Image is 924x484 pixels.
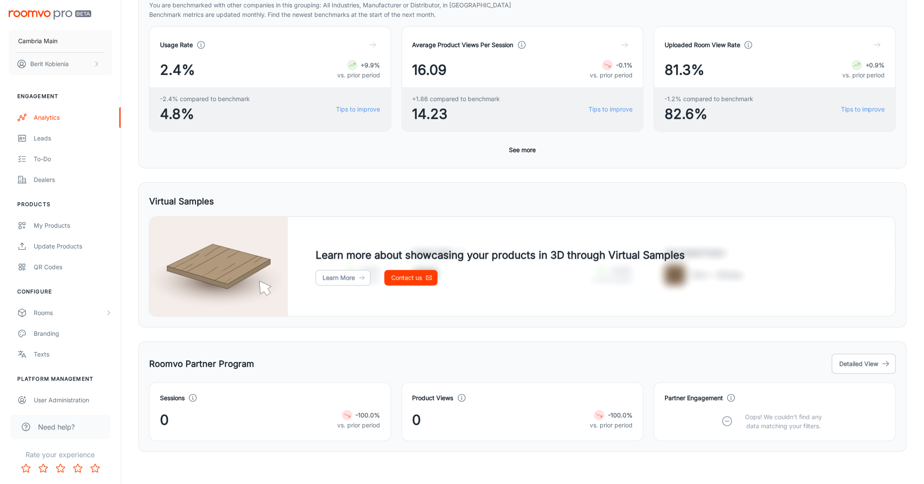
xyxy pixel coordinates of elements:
[30,59,69,69] p: Berit Kobienia
[665,40,740,50] h4: Uploaded Room View Rate
[86,460,104,477] button: Rate 5 star
[316,248,685,263] h4: Learn more about showcasing your products in 3D through Virtual Samples
[316,270,371,286] a: Learn More
[160,410,169,430] span: 0
[9,10,91,19] img: Roomvo PRO Beta
[608,411,633,419] strong: -100.0%
[832,354,896,374] button: Detailed View
[34,242,112,251] div: Update Products
[361,61,380,69] strong: +9.9%
[412,104,500,124] span: 14.23
[160,104,250,124] span: 4.8%
[665,60,704,80] span: 81.3%
[35,460,52,477] button: Rate 2 star
[17,460,35,477] button: Rate 1 star
[34,395,112,405] div: User Administration
[9,53,112,75] button: Berit Kobienia
[665,393,723,403] h4: Partner Engagement
[34,308,105,318] div: Rooms
[590,420,633,430] p: vs. prior period
[160,60,195,80] span: 2.4%
[9,30,112,52] button: Cambria Main
[34,350,112,359] div: Texts
[34,113,112,122] div: Analytics
[412,40,514,50] h4: Average Product Views Per Session
[338,420,380,430] p: vs. prior period
[842,70,885,80] p: vs. prior period
[34,154,112,164] div: To-do
[588,105,633,114] a: Tips to improve
[149,0,896,10] p: You are benchmarked with other companies in this grouping: All Industries, Manufacturer or Distri...
[34,262,112,272] div: QR Codes
[34,329,112,338] div: Branding
[338,70,380,80] p: vs. prior period
[149,10,896,19] p: Benchmark metrics are updated monthly. Find the newest benchmarks at the start of the next month.
[38,422,75,432] span: Need help?
[149,357,254,370] h5: Roomvo Partner Program
[866,61,885,69] strong: +0.9%
[69,460,86,477] button: Rate 4 star
[34,221,112,230] div: My Products
[590,70,633,80] p: vs. prior period
[665,94,753,104] span: -1.2% compared to benchmark
[52,460,69,477] button: Rate 3 star
[665,104,753,124] span: 82.6%
[160,40,193,50] h4: Usage Rate
[356,411,380,419] strong: -100.0%
[841,105,885,114] a: Tips to improve
[149,195,214,208] h5: Virtual Samples
[412,410,421,430] span: 0
[412,60,447,80] span: 16.09
[412,393,454,403] h4: Product Views
[412,94,500,104] span: +1.86 compared to benchmark
[384,270,438,286] a: Contact us
[7,449,114,460] p: Rate your experience
[616,61,633,69] strong: -0.1%
[160,94,250,104] span: -2.4% compared to benchmark
[34,134,112,143] div: Leads
[506,142,540,158] button: See more
[160,393,185,403] h4: Sessions
[18,36,58,46] p: Cambria Main
[739,412,828,430] p: Oops! We couldn’t find any data matching your filters.
[336,105,380,114] a: Tips to improve
[34,175,112,185] div: Dealers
